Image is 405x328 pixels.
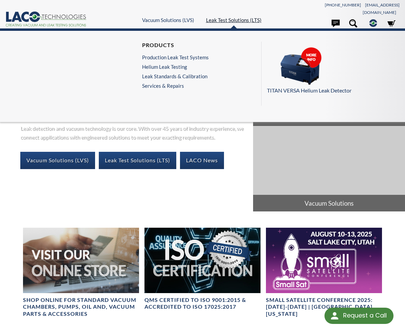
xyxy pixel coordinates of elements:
a: Visit Our Online Store headerSHOP ONLINE FOR STANDARD VACUUM CHAMBERS, PUMPS, OIL AND, VACUUM PAR... [23,228,139,318]
div: Request a Call [324,308,393,324]
a: [PHONE_NUMBER] [325,2,361,7]
a: TITAN VERSA Helium Leak Detector [267,47,397,95]
a: Contact [329,19,343,34]
a: Helium Leak Testing [142,64,209,70]
a: Leak Test Solutions (LTS) [99,152,176,169]
a: Services & Repairs [142,83,212,89]
a: LACO News [180,152,224,169]
a: Store [387,19,396,34]
span: Corporate [364,28,382,34]
p: TITAN VERSA Helium Leak Detector [267,86,397,95]
span: Vacuum Solutions [253,195,405,212]
a: Vacuum Solutions (LVS) [142,17,194,23]
a: Production Leak Test Systems [142,54,209,60]
h4: Small Satellite Conference 2025: [DATE]-[DATE] | [GEOGRAPHIC_DATA], [US_STATE] [266,296,382,317]
img: round button [329,310,340,321]
img: Menu_Pods_TV.png [267,47,335,85]
a: Small Satellite Conference 2025: August 10-13 | Salt Lake City, UtahSmall Satellite Conference 20... [266,228,382,318]
a: [EMAIL_ADDRESS][DOMAIN_NAME] [363,2,400,15]
a: Vacuum Solutions [253,126,405,212]
div: Request a Call [343,308,387,323]
a: Leak Standards & Calibration [142,73,209,79]
a: Leak Test Solutions (LTS) [206,17,262,23]
p: Leak detection and vacuum technology is our core. With over 45 years of industry experience, we c... [20,124,247,141]
h4: Products [142,42,209,49]
h4: SHOP ONLINE FOR STANDARD VACUUM CHAMBERS, PUMPS, OIL AND, VACUUM PARTS & ACCESSORIES [23,296,139,317]
a: Vacuum Solutions (LVS) [20,152,95,169]
a: ISO Certification headerQMS CERTIFIED to ISO 9001:2015 & Accredited to ISO 17025:2017 [144,228,261,311]
a: Search [347,19,359,34]
h4: QMS CERTIFIED to ISO 9001:2015 & Accredited to ISO 17025:2017 [144,296,261,311]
